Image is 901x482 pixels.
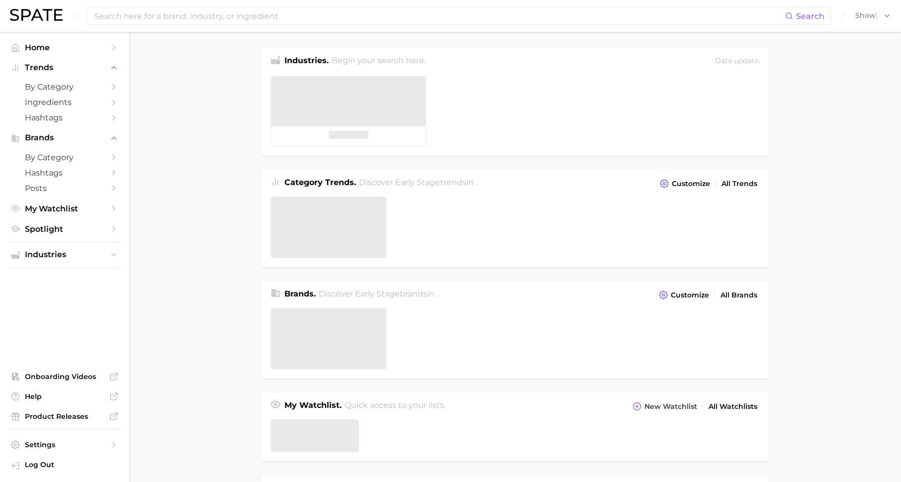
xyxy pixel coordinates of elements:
a: Product Releases [8,409,121,424]
span: by Category [25,153,104,162]
span: Industries [25,250,104,259]
span: All Brands [721,291,757,299]
a: by Category [8,150,121,165]
a: All Trends [719,177,760,191]
h1: My Watchlist. [284,399,342,413]
span: Log Out [25,460,113,469]
span: Brands [25,133,104,142]
button: Customize [657,177,713,191]
span: by Category [25,82,104,92]
span: All Watchlists [709,402,757,411]
a: All Brands [718,289,760,302]
a: Home [8,40,121,55]
span: Customize [671,291,709,299]
span: Onboarding Videos [25,372,104,381]
button: Industries [8,247,121,262]
button: Brands [8,130,121,145]
span: New Watchlist [644,402,697,411]
span: Spotlight [25,224,104,234]
span: Hashtags [25,113,104,122]
span: Trends [25,63,104,72]
span: Search [796,11,824,21]
button: Customize [656,288,712,302]
a: Spotlight [8,221,121,237]
span: Discover Early Stage brands in . [319,289,438,298]
h2: Quick access to your lists. [345,399,446,413]
a: Hashtags [8,165,121,181]
span: Ingredients [25,97,104,107]
a: My Watchlist [8,201,121,216]
a: Ingredients [8,95,121,110]
input: Search here for a brand, industry, or ingredient [93,7,785,24]
div: Data update: [715,55,760,68]
h2: Begin your search here. [332,55,426,68]
a: Hashtags [8,110,121,125]
span: Home [25,43,104,52]
button: Trends [8,60,121,75]
span: Help [25,392,104,401]
span: Brands . [284,289,316,298]
a: by Category [8,79,121,95]
span: All Trends [721,180,757,188]
a: Help [8,389,121,404]
button: New Watchlist [630,399,700,413]
a: Log out. Currently logged in with e-mail hannah@spate.nyc. [8,457,121,474]
span: Discover Early Stage trends in . [359,178,477,187]
a: Posts [8,181,121,196]
span: Hashtags [25,168,104,178]
h1: Industries. [284,55,329,68]
button: Show [853,9,894,22]
span: Posts [25,184,104,193]
span: Category Trends . [284,178,356,187]
span: Settings [25,440,104,449]
span: Product Releases [25,412,104,421]
span: My Watchlist [25,204,104,213]
a: Settings [8,437,121,452]
span: Show [855,13,877,18]
span: Customize [672,180,710,188]
a: Onboarding Videos [8,369,121,384]
img: SPATE [10,9,63,21]
a: All Watchlists [706,400,760,413]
